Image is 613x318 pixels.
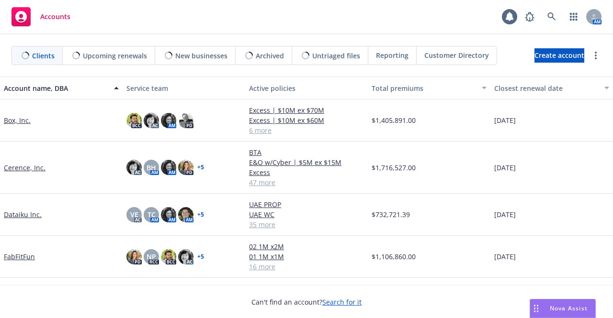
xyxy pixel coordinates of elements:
[245,77,368,99] button: Active policies
[249,157,364,177] a: E&O w/Cyber | $5M ex $15M Excess
[178,249,193,264] img: photo
[126,160,142,175] img: photo
[126,83,241,93] div: Service team
[249,262,364,272] a: 16 more
[147,252,156,262] span: NP
[530,299,542,318] div: Drag to move
[256,51,284,61] span: Archived
[123,77,245,99] button: Service team
[376,50,409,60] span: Reporting
[83,51,147,61] span: Upcoming renewals
[494,209,516,219] span: [DATE]
[249,284,364,304] a: Golden Hippo HoldCo, Inc. - Workers' Compensation
[534,48,584,63] a: Create account
[249,199,364,209] a: UAE PROP
[148,209,156,219] span: TC
[178,207,193,222] img: photo
[4,163,45,173] a: Cerence, Inc.
[550,304,588,312] span: Nova Assist
[4,252,35,262] a: FabFitFun
[126,249,142,264] img: photo
[564,7,583,26] a: Switch app
[368,77,490,99] button: Total premiums
[175,51,227,61] span: New businesses
[590,50,602,61] a: more
[494,115,516,125] span: [DATE]
[530,299,596,318] button: Nova Assist
[249,219,364,230] a: 35 more
[147,163,156,173] span: BH
[32,51,55,61] span: Clients
[372,83,476,93] div: Total premiums
[178,113,193,128] img: photo
[494,83,599,93] div: Closest renewal date
[494,252,516,262] span: [DATE]
[249,241,364,252] a: 02 1M x2M
[249,177,364,187] a: 47 more
[161,160,176,175] img: photo
[534,46,584,65] span: Create account
[4,209,42,219] a: Dataiku Inc.
[197,212,204,218] a: + 5
[161,207,176,222] img: photo
[424,50,489,60] span: Customer Directory
[542,7,561,26] a: Search
[130,209,138,219] span: VE
[490,77,613,99] button: Closest renewal date
[249,83,364,93] div: Active policies
[249,115,364,125] a: Excess | $10M ex $60M
[197,164,204,170] a: + 5
[249,147,364,157] a: BTA
[372,209,410,219] span: $732,721.39
[372,163,416,173] span: $1,716,527.00
[144,113,159,128] img: photo
[372,115,416,125] span: $1,405,891.00
[8,3,74,30] a: Accounts
[4,83,108,93] div: Account name, DBA
[249,125,364,135] a: 6 more
[494,163,516,173] span: [DATE]
[197,254,204,260] a: + 5
[249,209,364,219] a: UAE WC
[249,252,364,262] a: 01 1M x1M
[161,113,176,128] img: photo
[178,160,193,175] img: photo
[251,297,362,307] span: Can't find an account?
[40,13,70,21] span: Accounts
[520,7,539,26] a: Report a Bug
[4,115,31,125] a: Box, Inc.
[322,297,362,307] a: Search for it
[372,252,416,262] span: $1,106,860.00
[249,105,364,115] a: Excess | $10M ex $70M
[161,249,176,264] img: photo
[312,51,360,61] span: Untriaged files
[126,113,142,128] img: photo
